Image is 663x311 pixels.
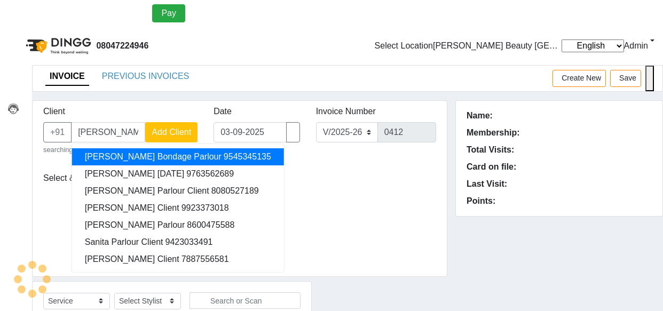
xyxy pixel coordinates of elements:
[90,241,172,251] span: Sanita Parlour Client
[242,8,374,19] div: You have a payment due from 17 days
[48,112,65,122] label: Client
[90,206,184,217] span: [PERSON_NAME] Client
[540,77,601,94] button: Create New
[217,189,270,200] ngb-highlight: 8080527189
[192,224,245,234] ngb-highlight: 8600475588
[102,78,178,87] a: PREVIOUS INVOICES
[605,77,643,94] button: Save
[464,193,488,204] div: Points:
[90,189,215,200] span: [PERSON_NAME] Parlour Client
[77,126,145,146] input: Search by Name/Mobile/Email/Code
[464,131,511,142] div: Membership:
[191,172,244,183] ngb-highlight: 9763562689
[90,155,228,166] span: [PERSON_NAME] Bondage Parlour
[464,115,488,126] div: Name:
[90,172,188,183] span: [PERSON_NAME] [DATE]
[186,206,239,217] ngb-highlight: 9923373018
[117,31,164,61] b: 08047224946
[174,241,227,251] ngb-highlight: 9423033491
[90,224,190,234] span: [PERSON_NAME] Parlour
[90,258,184,268] span: [PERSON_NAME] Client
[186,258,239,268] ngb-highlight: 7887556581
[317,112,363,122] label: Invoice Number
[464,146,507,157] div: Total Visits:
[48,162,435,269] span: Select & add items from the list below
[464,177,500,188] div: Last Visit:
[151,131,193,141] span: Add Client
[48,148,200,158] small: searching...
[376,4,410,22] button: Pay
[216,112,230,122] label: Date
[48,126,78,146] button: +91
[230,155,283,166] ngb-highlight: 9545345135
[27,31,100,61] img: logo
[619,41,643,52] span: Admin
[145,126,200,146] button: Add Client
[194,294,302,311] input: Search or Scan
[50,74,90,93] a: INVOICE
[464,162,508,173] div: Card on file:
